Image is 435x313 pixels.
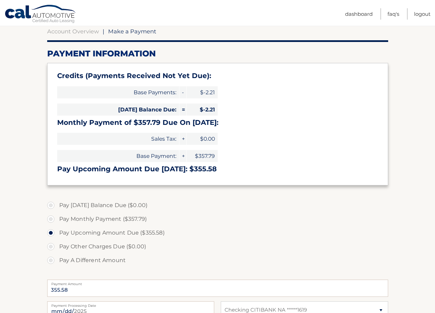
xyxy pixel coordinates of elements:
[108,28,156,35] span: Make a Payment
[57,165,378,173] h3: Pay Upcoming Amount Due [DATE]: $355.58
[47,28,99,35] a: Account Overview
[387,8,399,20] a: FAQ's
[47,226,388,240] label: Pay Upcoming Amount Due ($355.58)
[179,150,186,162] span: +
[4,4,77,24] a: Cal Automotive
[179,86,186,98] span: -
[57,150,179,162] span: Base Payment:
[345,8,373,20] a: Dashboard
[187,133,218,145] span: $0.00
[187,104,218,116] span: $-2.21
[47,240,388,253] label: Pay Other Charges Due ($0.00)
[103,28,104,35] span: |
[414,8,431,20] a: Logout
[47,48,388,59] h2: Payment Information
[47,253,388,267] label: Pay A Different Amount
[47,301,214,307] label: Payment Processing Date
[57,133,179,145] span: Sales Tax:
[187,150,218,162] span: $357.79
[47,280,388,285] label: Payment Amount
[57,118,378,127] h3: Monthly Payment of $357.79 Due On [DATE]:
[47,198,388,212] label: Pay [DATE] Balance Due ($0.00)
[179,133,186,145] span: +
[57,86,179,98] span: Base Payments:
[47,212,388,226] label: Pay Monthly Payment ($357.79)
[187,86,218,98] span: $-2.21
[47,280,388,297] input: Payment Amount
[57,104,179,116] span: [DATE] Balance Due:
[179,104,186,116] span: =
[57,72,378,80] h3: Credits (Payments Received Not Yet Due):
